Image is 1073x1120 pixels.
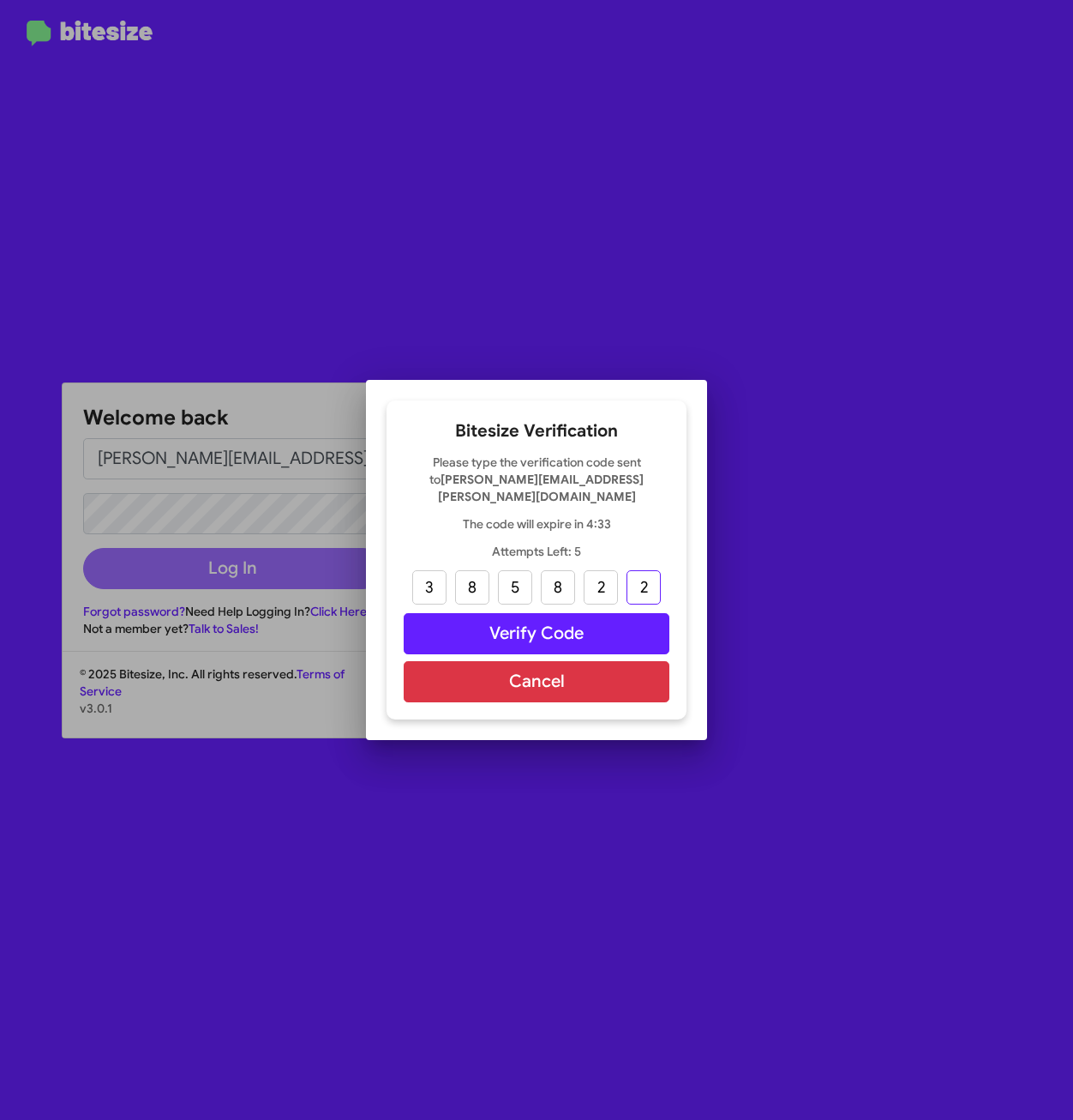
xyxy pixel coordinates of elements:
p: Attempts Left: 5 [404,543,669,560]
p: The code will expire in 4:33 [404,515,669,533]
button: Cancel [404,661,669,702]
p: Please type the verification code sent to [404,454,669,505]
button: Verify Code [404,613,669,654]
strong: [PERSON_NAME][EMAIL_ADDRESS][PERSON_NAME][DOMAIN_NAME] [438,472,644,504]
h2: Bitesize Verification [404,418,669,445]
